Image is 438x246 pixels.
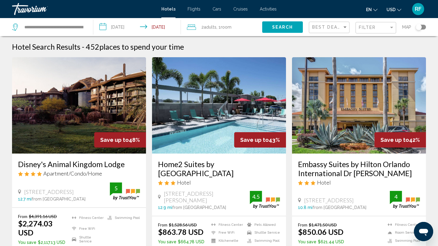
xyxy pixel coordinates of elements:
[298,205,312,210] span: 10.8 mi
[234,132,286,148] div: 43%
[309,222,337,227] del: $1,471.50 USD
[18,219,53,237] ins: $2,274.03 USD
[158,239,204,244] p: $664.78 USD
[69,214,104,222] li: Fitness Center
[208,222,244,227] li: Fitness Center
[169,222,197,227] del: $1,528.56 USD
[181,18,262,36] button: Travelers: 2 adults, 0 children
[29,214,57,219] del: $4,391.16 USD
[244,230,280,235] li: Shuttle Service
[298,239,344,244] p: $621.44 USD
[12,3,155,15] a: Travorium
[204,25,216,30] span: Adults
[99,42,184,51] span: places to spend your time
[158,239,176,244] span: You save
[390,191,420,209] img: trustyou-badge.svg
[414,222,433,241] iframe: Button to launch messaging window
[312,25,344,30] span: Best Deals
[18,197,32,201] span: 12.7 mi
[32,197,85,201] span: from [GEOGRAPHIC_DATA]
[387,5,401,14] button: Change currency
[18,214,27,219] span: From
[356,22,396,34] button: Filter
[152,57,286,154] img: Hotel image
[221,25,231,30] span: Room
[158,222,167,227] span: From
[208,238,244,243] li: Kitchenette
[298,160,420,178] a: Embassy Suites by Hilton Orlando International Dr [PERSON_NAME]
[158,179,280,186] div: 3 star Hotel
[411,24,426,30] button: Toggle map
[86,42,184,51] h2: 452
[69,235,104,243] li: Shuttle Service
[374,132,426,148] div: 42%
[172,205,226,210] span: from [GEOGRAPHIC_DATA]
[298,222,307,227] span: From
[43,170,102,177] span: Apartment/Condo/Home
[402,23,411,31] span: Map
[317,179,331,186] span: Hotel
[213,7,221,11] a: Cars
[262,21,303,33] button: Search
[158,205,172,210] span: 12.9 mi
[233,7,248,11] a: Cruises
[110,182,140,200] img: trustyou-badge.svg
[18,240,36,245] span: You save
[385,222,420,227] li: Fitness Center
[312,25,348,30] mat-select: Sort by
[100,137,129,143] span: Save up to
[18,170,140,177] div: 4 star Apartment
[94,132,146,148] div: 48%
[260,7,277,11] a: Activities
[161,7,176,11] a: Hotels
[18,160,140,169] a: Disney's Animal Kingdom Lodge
[18,240,69,245] p: $2,117.13 USD
[82,42,84,51] span: -
[69,225,104,232] li: Free WiFi
[24,188,74,195] span: [STREET_ADDRESS]
[158,227,203,236] ins: $863.78 USD
[177,179,191,186] span: Hotel
[164,190,250,204] span: [STREET_ADDRESS][PERSON_NAME]
[12,57,146,154] img: Hotel image
[158,160,280,178] a: Home2 Suites by [GEOGRAPHIC_DATA]
[272,25,293,30] span: Search
[298,179,420,186] div: 3 star Hotel
[304,197,354,204] span: [STREET_ADDRESS]
[93,18,181,36] button: Check-in date: Aug 18, 2025 Check-out date: Aug 24, 2025
[12,42,80,51] h1: Hotel Search Results
[250,193,262,200] div: 4.5
[110,185,122,192] div: 5
[216,23,231,31] span: , 1
[188,7,200,11] a: Flights
[298,227,343,236] ins: $850.06 USD
[312,205,366,210] span: from [GEOGRAPHIC_DATA]
[385,238,420,243] li: Swimming Pool
[208,230,244,235] li: Free WiFi
[244,222,280,227] li: Pets Allowed
[366,5,377,14] button: Change language
[359,25,376,30] span: Filter
[410,3,426,15] button: User Menu
[381,137,409,143] span: Save up to
[292,57,426,154] img: Hotel image
[244,238,280,243] li: Swimming Pool
[201,23,216,31] span: 2
[250,191,280,209] img: trustyou-badge.svg
[104,214,140,222] li: Swimming Pool
[298,239,316,244] span: You save
[385,230,420,235] li: Room Service
[240,137,269,143] span: Save up to
[366,7,372,12] span: en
